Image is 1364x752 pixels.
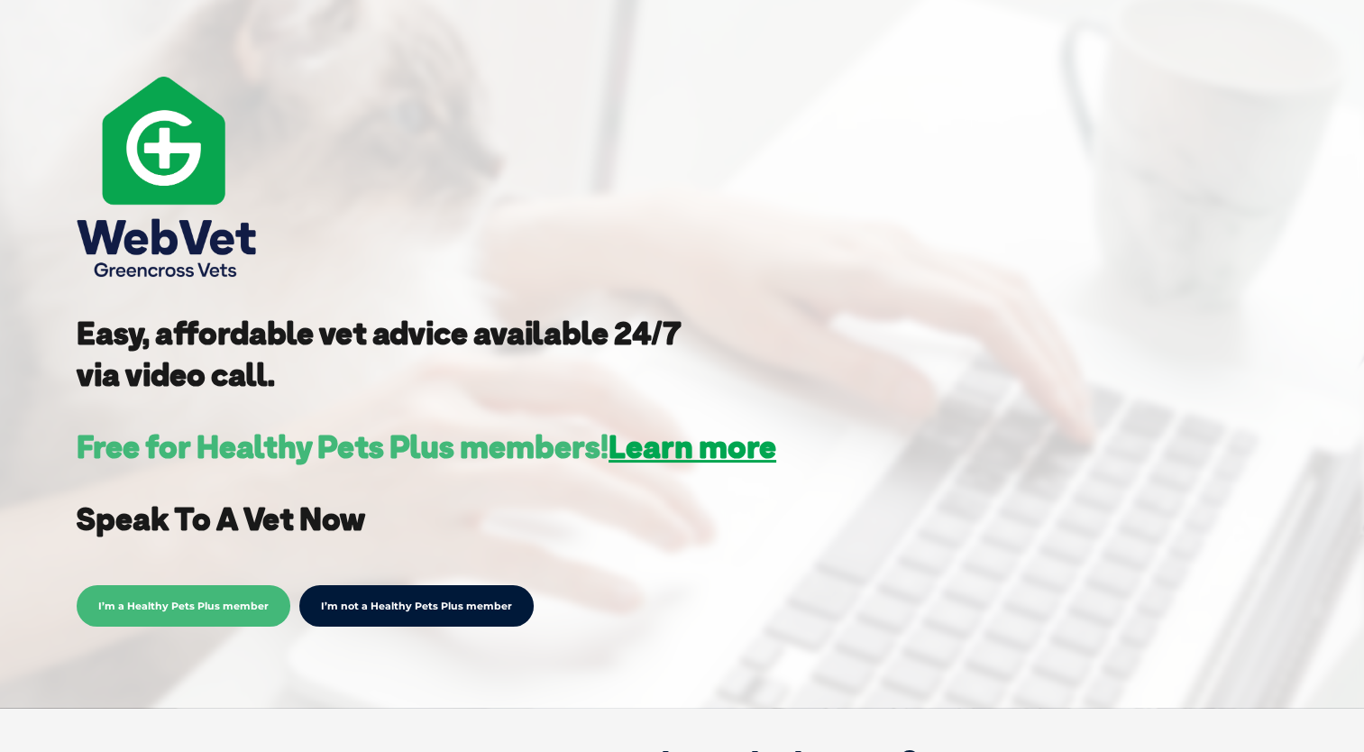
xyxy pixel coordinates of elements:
[609,426,776,466] a: Learn more
[77,585,290,627] span: I’m a Healthy Pets Plus member
[77,313,682,394] strong: Easy, affordable vet advice available 24/7 via video call.
[77,597,290,613] a: I’m a Healthy Pets Plus member
[299,585,534,627] a: I’m not a Healthy Pets Plus member
[77,431,776,463] h3: Free for Healthy Pets Plus members!
[77,499,365,538] strong: Speak To A Vet Now
[1329,82,1347,100] button: Search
